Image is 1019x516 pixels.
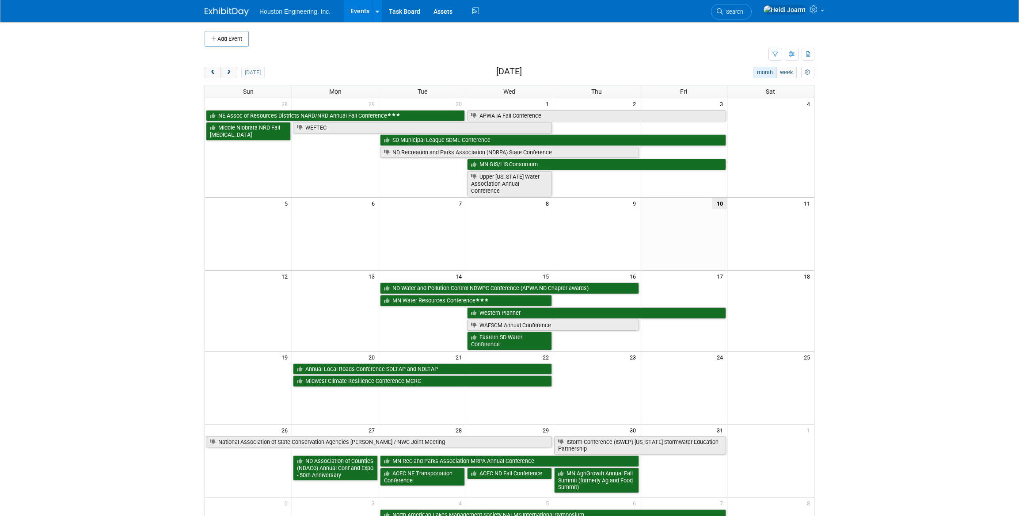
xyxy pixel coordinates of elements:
[380,295,552,306] a: MN Water Resources Conference
[803,198,814,209] span: 11
[293,122,552,134] a: WEFTEC
[206,436,552,448] a: National Association of State Conservation Agencies [PERSON_NAME] / NWC Joint Meeting
[467,307,726,319] a: Western Planner
[380,455,639,467] a: MN Rec and Parks Association MRPA Annual Conference
[259,8,331,15] span: Houston Engineering, Inc.
[712,198,727,209] span: 10
[205,67,221,78] button: prev
[418,88,427,95] span: Tue
[716,424,727,436] span: 31
[806,497,814,508] span: 8
[723,8,743,15] span: Search
[632,98,640,109] span: 2
[803,352,814,363] span: 25
[206,110,465,122] a: NE Assoc of Resources Districts NARD/NRD Annual Fall Conference
[554,468,639,493] a: MN AgriGrowth Annual Fall Summit (formerly Ag and Food Summit)
[629,352,640,363] span: 23
[766,88,775,95] span: Sat
[243,88,254,95] span: Sun
[455,352,466,363] span: 21
[293,375,552,387] a: Midwest Climate Resilience Conference MCRC
[591,88,602,95] span: Thu
[206,122,291,140] a: Middle Niobrara NRD Fall [MEDICAL_DATA]
[284,198,292,209] span: 5
[716,352,727,363] span: 24
[371,497,379,508] span: 3
[205,31,249,47] button: Add Event
[680,88,687,95] span: Fri
[776,67,797,78] button: week
[281,424,292,436] span: 26
[719,497,727,508] span: 7
[545,98,553,109] span: 1
[803,271,814,282] span: 18
[467,468,552,479] a: ACEC ND Fall Conference
[467,110,726,122] a: APWA IA Fall Conference
[380,468,465,486] a: ACEC NE Transportation Conference
[805,70,810,76] i: Personalize Calendar
[458,198,466,209] span: 7
[458,497,466,508] span: 4
[806,98,814,109] span: 4
[632,497,640,508] span: 6
[368,271,379,282] span: 13
[716,271,727,282] span: 17
[380,147,639,158] a: ND Recreation and Parks Association (NDRPA) State Conference
[496,67,522,76] h2: [DATE]
[368,424,379,436] span: 27
[371,198,379,209] span: 6
[380,134,726,146] a: SD Municipal League SDML Conference
[467,320,639,331] a: WAFSCM Annual Conference
[711,4,752,19] a: Search
[205,8,249,16] img: ExhibitDay
[455,98,466,109] span: 30
[221,67,237,78] button: next
[281,98,292,109] span: 28
[542,271,553,282] span: 15
[329,88,342,95] span: Mon
[281,352,292,363] span: 19
[719,98,727,109] span: 3
[554,436,726,455] a: IStorm Conference (ISWEP) [US_STATE] Stormwater Education Partnership
[632,198,640,209] span: 9
[467,171,552,196] a: Upper [US_STATE] Water Association Annual Conference
[281,271,292,282] span: 12
[368,98,379,109] span: 29
[629,271,640,282] span: 16
[455,271,466,282] span: 14
[753,67,777,78] button: month
[545,198,553,209] span: 8
[368,352,379,363] span: 20
[763,5,806,15] img: Heidi Joarnt
[503,88,515,95] span: Wed
[542,424,553,436] span: 29
[801,67,814,78] button: myCustomButton
[380,283,639,294] a: ND Water and Pollution Control NDWPC Conference (APWA ND Chapter awards)
[293,363,552,375] a: Annual Local Roads Conference SDLTAP and NDLTAP
[629,424,640,436] span: 30
[467,159,726,170] a: MN GIS/LIS Consortium
[293,455,378,481] a: ND Association of Counties (NDACo) Annual Conf and Expo - 50th Anniversary
[467,332,552,350] a: Eastern SD Water Conference
[284,497,292,508] span: 2
[806,424,814,436] span: 1
[455,424,466,436] span: 28
[545,497,553,508] span: 5
[542,352,553,363] span: 22
[241,67,265,78] button: [DATE]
